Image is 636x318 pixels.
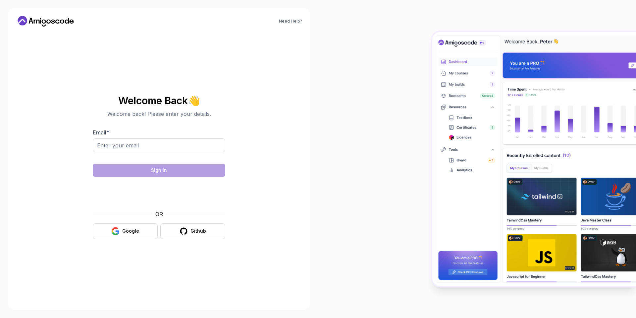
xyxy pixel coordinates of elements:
[93,129,109,136] label: Email *
[432,32,636,286] img: Amigoscode Dashboard
[93,223,158,239] button: Google
[151,167,167,174] div: Sign in
[122,228,139,234] div: Google
[279,19,302,24] a: Need Help?
[93,95,225,106] h2: Welcome Back
[93,164,225,177] button: Sign in
[155,210,163,218] p: OR
[187,94,202,108] span: 👋
[93,110,225,118] p: Welcome back! Please enter your details.
[190,228,206,234] div: Github
[93,138,225,152] input: Enter your email
[16,16,76,27] a: Home link
[109,181,209,206] iframe: Widget containing checkbox for hCaptcha security challenge
[160,223,225,239] button: Github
